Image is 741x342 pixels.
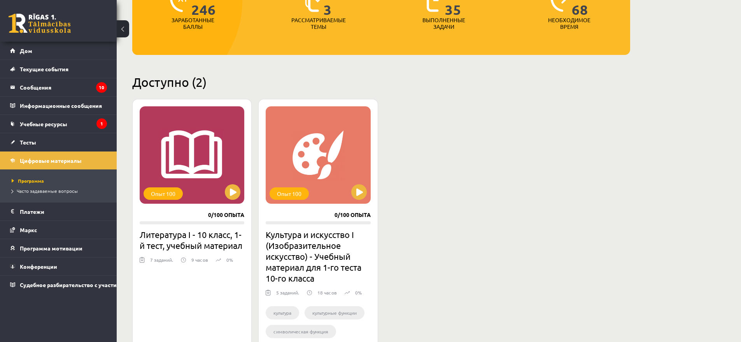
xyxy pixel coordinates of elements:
[317,289,337,296] font: 18 часов
[277,190,301,197] font: Опыт 100
[20,120,67,127] font: Учебные ресурсы
[150,257,173,263] font: 7 заданий.
[12,177,109,184] a: Программа
[20,281,170,288] font: Судебное разбирательство с участием [PERSON_NAME]
[100,120,103,127] font: 1
[10,97,107,115] a: Информационные сообщения1
[20,226,37,233] font: Маркс
[9,14,71,33] a: Рижская 1-я средняя школа заочного обучения
[20,47,32,54] font: Дом
[266,229,361,283] font: Культура и искусство I (Изобразительное искусство) - Учебный материал для 1-го теста 10-го класса
[10,257,107,275] a: Конференции
[276,289,299,296] font: 5 заданий.
[10,115,107,133] a: Учебные ресурсы
[20,84,51,91] font: Сообщения
[226,257,233,263] font: 0%
[548,16,590,30] font: Необходимое время
[20,102,102,109] font: Информационные сообщения
[10,221,107,239] a: Маркс
[20,139,36,146] font: Тесты
[10,152,107,169] a: Цифровые материалы
[172,16,214,30] font: Заработанные баллы
[10,78,107,96] a: Сообщения10
[191,257,208,263] font: 9 часов
[20,65,68,72] font: Текущие события
[355,289,362,296] font: 0%
[572,1,588,18] font: 68
[20,245,82,252] font: Программа мотивации
[17,188,78,194] font: Часто задаваемые вопросы
[10,239,107,257] a: Программа мотивации
[10,203,107,220] a: Платежи
[10,60,107,78] a: Текущие события
[291,16,346,30] font: Рассматриваемые темы
[191,1,216,18] font: 246
[445,1,461,18] font: 35
[20,157,82,164] font: Цифровые материалы
[20,208,44,215] font: Платежи
[99,84,104,90] font: 10
[151,190,175,197] font: Опыт 100
[273,328,328,335] font: символическая функция
[10,276,107,294] a: Судебное разбирательство с участием [PERSON_NAME]
[140,229,242,250] font: Литература I - 10 класс, 1-й тест, учебный материал
[324,1,332,18] font: 3
[10,133,107,151] a: Тесты
[422,16,465,30] font: Выполненные задачи
[10,42,107,60] a: Дом
[273,310,291,316] font: культура
[132,74,207,90] font: Доступно (2)
[20,263,57,270] font: Конференции
[18,178,44,184] font: Программа
[12,187,109,194] a: Часто задаваемые вопросы
[312,310,357,316] font: культурные функции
